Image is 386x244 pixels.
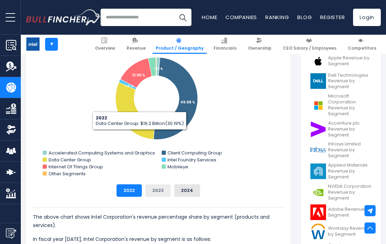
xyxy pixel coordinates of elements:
[125,84,134,88] tspan: 1.41 %
[49,157,91,163] text: Data Center Group
[127,45,146,51] span: Revenue
[310,204,326,220] img: ADBE logo
[124,113,137,118] tspan: 30.19 %
[168,157,216,163] text: Intel Foundry Services
[174,9,191,26] button: Search
[145,184,171,197] button: 2023
[168,163,188,170] text: Mobileye
[306,119,376,140] a: Accenture plc Revenue by Segment
[280,35,340,54] a: CEO Salary / Employees
[92,35,118,54] a: Overview
[45,38,58,51] a: +
[180,100,195,105] tspan: 49.88 %
[310,121,326,137] img: ACN logo
[153,35,207,54] a: Product / Geography
[26,37,40,51] img: INTC logo
[328,207,371,218] span: Adobe Revenue by Segment
[245,35,275,54] a: Ownership
[345,35,379,54] a: Competitors
[132,73,145,78] tspan: 13.96 %
[33,213,284,229] p: The above chart shows Intel Corporation's revenue percentage share by segment (products and servi...
[306,92,376,119] a: Microsoft Corporation Revenue by Segment
[214,45,237,51] span: Financials
[297,14,312,21] a: Blog
[310,163,326,179] img: AMAT logo
[49,150,155,156] text: Accelerated Computing Systems and Graphics
[26,9,101,25] a: Go to homepage
[320,14,345,21] a: Register
[211,35,240,54] a: Financials
[26,9,101,25] img: Bullfincher logo
[310,185,326,200] img: NVDA logo
[202,14,217,21] a: Home
[353,9,381,26] a: Login
[328,226,371,237] span: Workday Revenue by Segment
[49,170,86,177] text: Other Segments
[265,14,289,21] a: Ranking
[328,73,371,90] span: Dell Technologies Revenue by Segment
[310,142,326,158] img: INFY logo
[328,93,371,117] span: Microsoft Corporation Revenue by Segment
[6,125,16,135] img: Ownership
[225,14,257,21] a: Companies
[310,73,326,89] img: DELL logo
[328,141,371,159] span: Infosys Limited Revenue by Segment
[33,235,284,243] p: In fiscal year [DATE], Intel Corporation's revenue by segment is as follows:
[310,98,326,113] img: MSFT logo
[156,45,204,51] span: Product / Geography
[283,45,336,51] span: CEO Salary / Employees
[123,35,149,54] a: Revenue
[168,150,222,156] text: Client Computing Group
[306,161,376,182] a: Applied Materials Revenue by Segment
[328,55,371,67] span: Apple Revenue by Segment
[306,71,376,92] a: Dell Technologies Revenue by Segment
[328,162,371,180] span: Applied Materials Revenue by Segment
[328,184,371,201] span: NVIDIA Corporation Revenue by Segment
[117,184,142,197] button: 2022
[310,224,326,239] img: WDAY logo
[310,53,326,69] img: AAPL logo
[95,45,115,51] span: Overview
[348,45,376,51] span: Competitors
[328,120,371,138] span: Accenture plc Revenue by Segment
[306,52,376,71] a: Apple Revenue by Segment
[306,182,376,203] a: NVIDIA Corporation Revenue by Segment
[49,163,103,170] text: Internet Of Things Group
[33,40,284,179] svg: Intel Corporation's Revenue Share by Segment
[306,222,376,241] a: Workday Revenue by Segment
[248,45,272,51] span: Ownership
[306,140,376,161] a: Infosys Limited Revenue by Segment
[306,203,376,222] a: Adobe Revenue by Segment
[154,67,163,71] tspan: 1.32 %
[174,184,200,197] button: 2024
